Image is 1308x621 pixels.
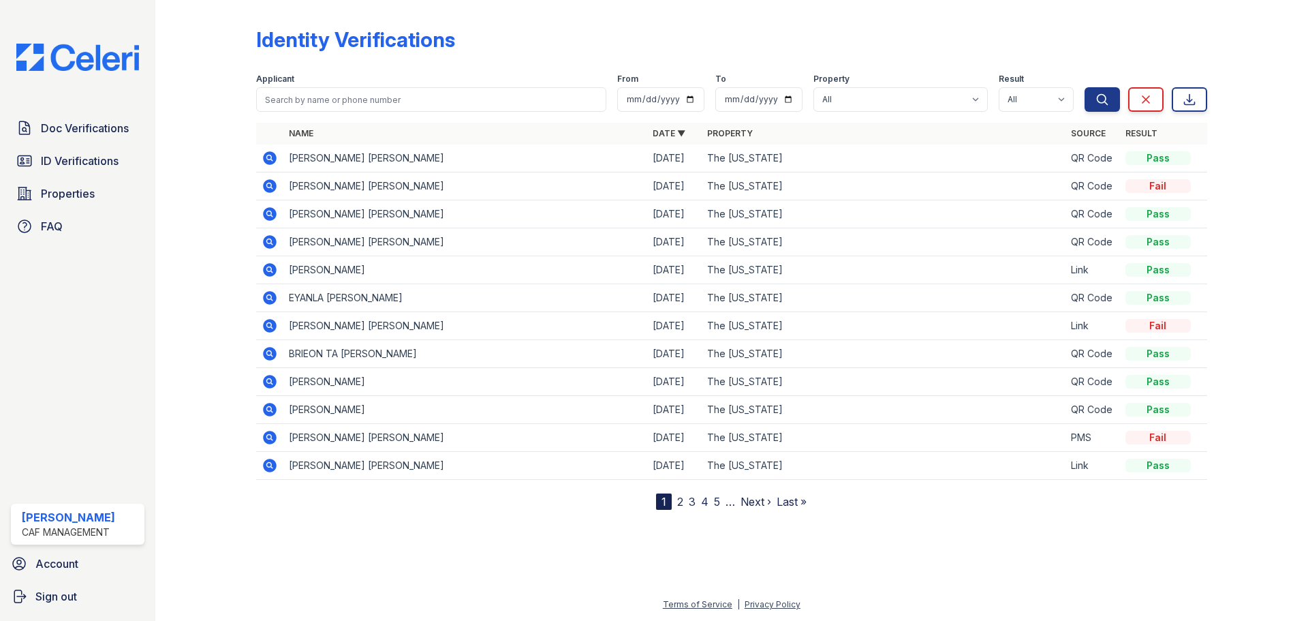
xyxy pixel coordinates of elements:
td: [PERSON_NAME] [PERSON_NAME] [283,452,647,480]
td: [PERSON_NAME] [PERSON_NAME] [283,228,647,256]
td: QR Code [1065,228,1120,256]
td: [DATE] [647,396,702,424]
a: 5 [714,495,720,509]
span: Account [35,556,78,572]
a: 4 [701,495,708,509]
td: QR Code [1065,172,1120,200]
td: [DATE] [647,340,702,368]
input: Search by name or phone number [256,87,606,112]
td: [DATE] [647,200,702,228]
td: The [US_STATE] [702,172,1065,200]
label: Property [813,74,850,85]
td: QR Code [1065,368,1120,396]
div: Fail [1125,179,1191,193]
a: Result [1125,128,1157,138]
td: [PERSON_NAME] [PERSON_NAME] [283,145,647,172]
div: CAF Management [22,526,115,539]
span: FAQ [41,218,63,234]
td: The [US_STATE] [702,145,1065,172]
td: The [US_STATE] [702,312,1065,340]
div: Pass [1125,347,1191,361]
td: [PERSON_NAME] [283,368,647,396]
td: The [US_STATE] [702,452,1065,480]
label: To [715,74,726,85]
div: Fail [1125,431,1191,444]
a: Sign out [5,583,150,610]
td: The [US_STATE] [702,368,1065,396]
td: [PERSON_NAME] [PERSON_NAME] [283,172,647,200]
a: 3 [689,495,696,509]
td: [PERSON_NAME] [PERSON_NAME] [283,424,647,452]
td: [PERSON_NAME] [283,256,647,284]
td: The [US_STATE] [702,340,1065,368]
div: Pass [1125,291,1191,305]
td: [DATE] [647,284,702,312]
td: BRIEON TA [PERSON_NAME] [283,340,647,368]
td: [DATE] [647,228,702,256]
a: Name [289,128,313,138]
td: [DATE] [647,256,702,284]
td: QR Code [1065,145,1120,172]
a: Source [1071,128,1106,138]
td: EYANLA [PERSON_NAME] [283,284,647,312]
a: Date ▼ [653,128,685,138]
td: [DATE] [647,145,702,172]
a: Properties [11,180,144,207]
td: [PERSON_NAME] [PERSON_NAME] [283,312,647,340]
td: The [US_STATE] [702,284,1065,312]
td: Link [1065,452,1120,480]
div: Pass [1125,459,1191,472]
a: Privacy Policy [745,599,800,609]
div: Pass [1125,235,1191,249]
span: Properties [41,185,95,202]
div: Pass [1125,207,1191,221]
div: | [737,599,740,609]
a: Next › [741,495,771,509]
a: Doc Verifications [11,115,144,142]
td: [DATE] [647,452,702,480]
a: Account [5,550,150,577]
td: [DATE] [647,424,702,452]
div: Identity Verifications [256,27,455,52]
div: 1 [656,494,672,510]
div: Pass [1125,375,1191,389]
img: CE_Logo_Blue-a8612792a0a2168367f1c8372b55b34899dd931a85d93a1a3d3e32e68fde9ad4.png [5,44,150,71]
td: QR Code [1065,396,1120,424]
td: [DATE] [647,368,702,396]
td: QR Code [1065,284,1120,312]
div: Pass [1125,403,1191,416]
a: FAQ [11,213,144,240]
td: Link [1065,256,1120,284]
span: … [726,494,735,510]
div: Pass [1125,263,1191,277]
span: ID Verifications [41,153,119,169]
td: Link [1065,312,1120,340]
td: The [US_STATE] [702,256,1065,284]
div: Fail [1125,319,1191,333]
td: The [US_STATE] [702,396,1065,424]
div: [PERSON_NAME] [22,509,115,526]
a: ID Verifications [11,147,144,175]
span: Sign out [35,588,77,605]
a: Property [707,128,753,138]
label: Applicant [256,74,294,85]
span: Doc Verifications [41,120,129,136]
td: [DATE] [647,172,702,200]
td: [DATE] [647,312,702,340]
td: [PERSON_NAME] [PERSON_NAME] [283,200,647,228]
a: Terms of Service [663,599,732,609]
div: Pass [1125,151,1191,165]
label: From [617,74,638,85]
td: PMS [1065,424,1120,452]
td: QR Code [1065,200,1120,228]
a: 2 [677,495,683,509]
td: The [US_STATE] [702,424,1065,452]
a: Last » [777,495,807,509]
td: The [US_STATE] [702,200,1065,228]
td: The [US_STATE] [702,228,1065,256]
td: [PERSON_NAME] [283,396,647,424]
label: Result [999,74,1024,85]
td: QR Code [1065,340,1120,368]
